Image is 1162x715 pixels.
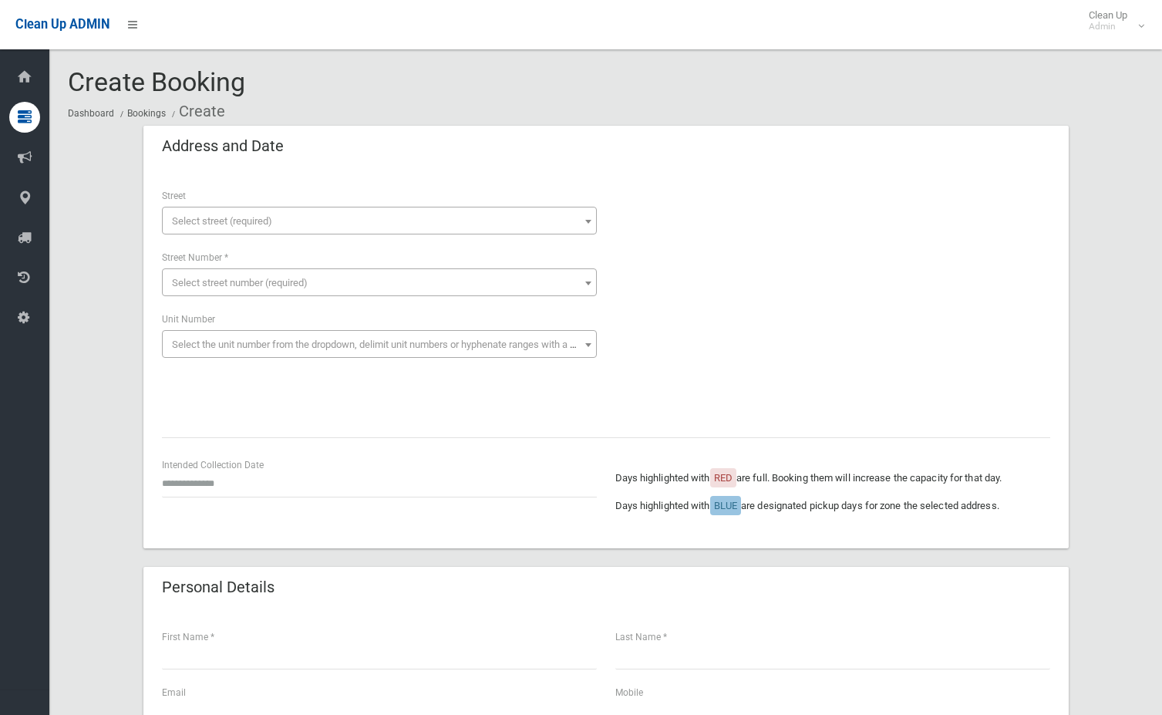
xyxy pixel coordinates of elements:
[615,497,1050,515] p: Days highlighted with are designated pickup days for zone the selected address.
[615,469,1050,487] p: Days highlighted with are full. Booking them will increase the capacity for that day.
[714,472,733,484] span: RED
[143,572,293,602] header: Personal Details
[172,339,603,350] span: Select the unit number from the dropdown, delimit unit numbers or hyphenate ranges with a comma
[15,17,109,32] span: Clean Up ADMIN
[168,97,225,126] li: Create
[68,66,245,97] span: Create Booking
[127,108,166,119] a: Bookings
[143,131,302,161] header: Address and Date
[1089,21,1127,32] small: Admin
[714,500,737,511] span: BLUE
[172,277,308,288] span: Select street number (required)
[1081,9,1143,32] span: Clean Up
[172,215,272,227] span: Select street (required)
[68,108,114,119] a: Dashboard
